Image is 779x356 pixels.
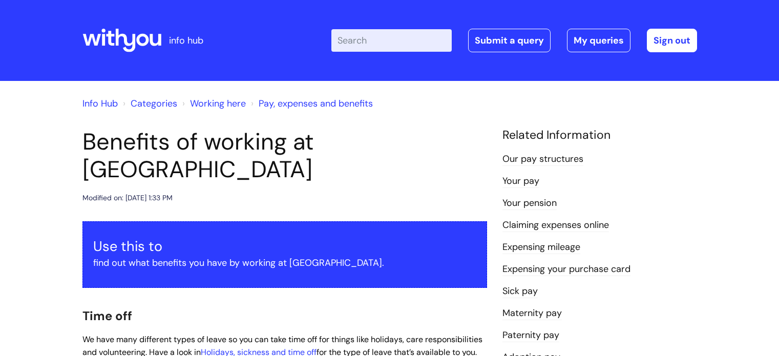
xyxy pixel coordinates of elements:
[502,197,557,210] a: Your pension
[169,32,203,49] p: info hub
[259,97,373,110] a: Pay, expenses and benefits
[567,29,630,52] a: My queries
[82,308,132,324] span: Time off
[502,263,630,276] a: Expensing your purchase card
[502,285,538,298] a: Sick pay
[82,192,173,204] div: Modified on: [DATE] 1:33 PM
[502,329,559,342] a: Paternity pay
[131,97,177,110] a: Categories
[180,95,246,112] li: Working here
[502,153,583,166] a: Our pay structures
[502,175,539,188] a: Your pay
[120,95,177,112] li: Solution home
[502,128,697,142] h4: Related Information
[82,97,118,110] a: Info Hub
[93,238,476,255] h3: Use this to
[468,29,551,52] a: Submit a query
[93,255,476,271] p: find out what benefits you have by working at [GEOGRAPHIC_DATA].
[502,219,609,232] a: Claiming expenses online
[502,241,580,254] a: Expensing mileage
[331,29,697,52] div: | -
[248,95,373,112] li: Pay, expenses and benefits
[82,128,487,183] h1: Benefits of working at [GEOGRAPHIC_DATA]
[190,97,246,110] a: Working here
[502,307,562,320] a: Maternity pay
[647,29,697,52] a: Sign out
[331,29,452,52] input: Search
